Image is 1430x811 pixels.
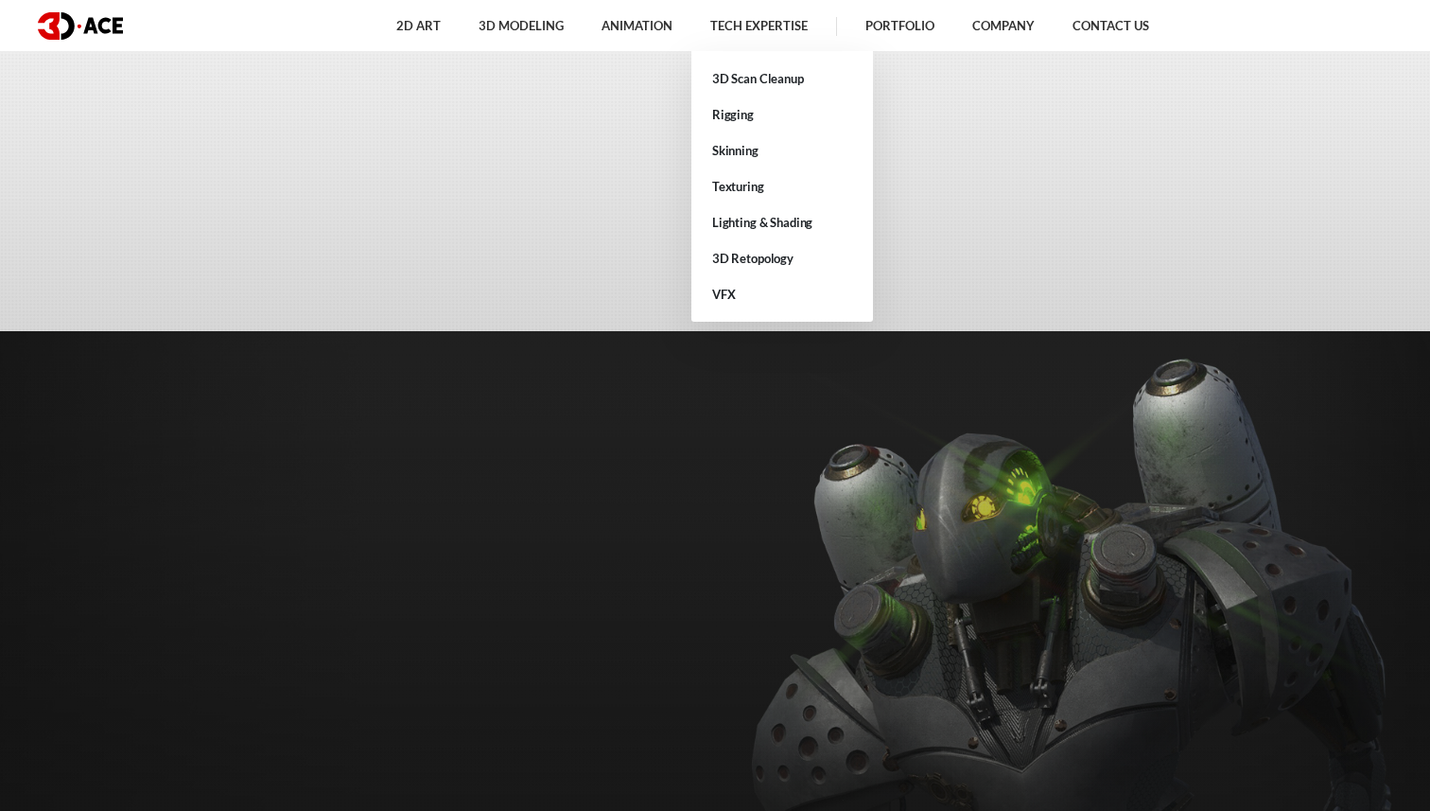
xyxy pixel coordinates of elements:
a: 3D Retopology [691,240,873,276]
a: Lighting & Shading [691,204,873,240]
img: logo dark [38,12,123,40]
a: 3D Scan Cleanup [691,61,873,97]
a: Rigging [691,97,873,132]
a: Skinning [691,132,873,168]
a: VFX [691,276,873,312]
a: Texturing [691,168,873,204]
